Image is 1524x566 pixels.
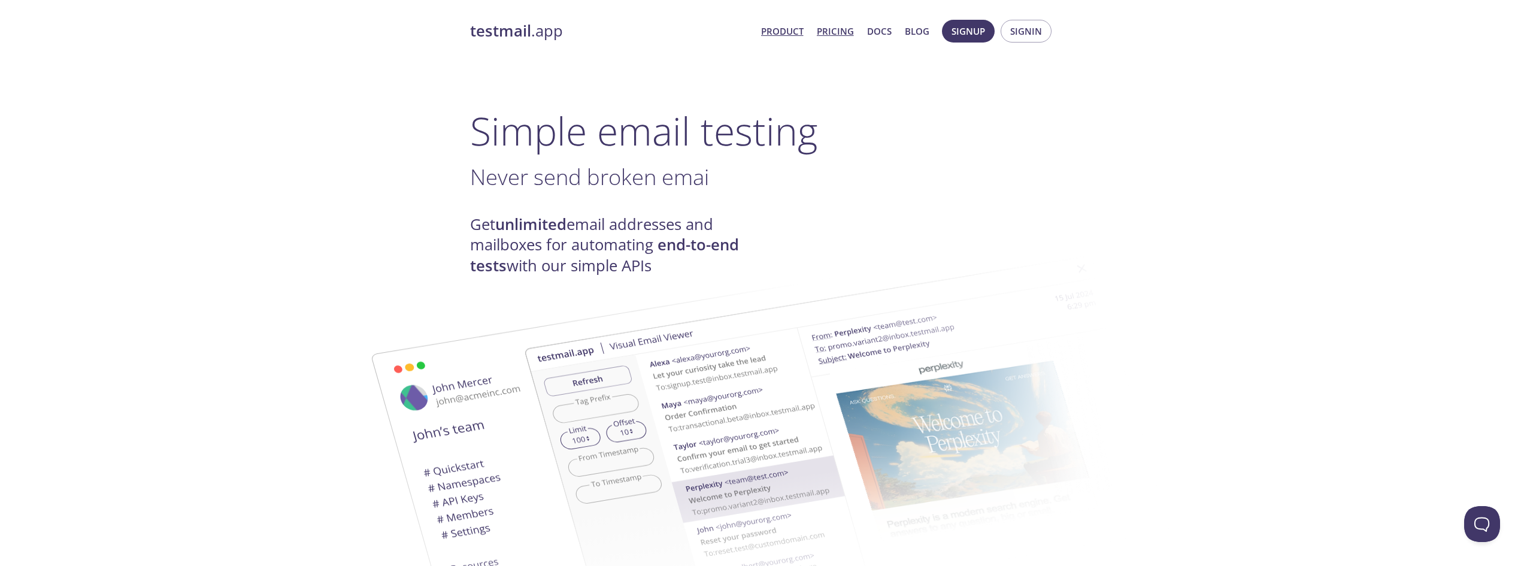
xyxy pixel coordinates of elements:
[495,214,566,235] strong: unlimited
[867,23,892,39] a: Docs
[761,23,804,39] a: Product
[817,23,854,39] a: Pricing
[470,108,1055,154] h1: Simple email testing
[1464,506,1500,542] iframe: Help Scout Beacon - Open
[905,23,929,39] a: Blog
[1001,20,1052,43] button: Signin
[470,234,739,276] strong: end-to-end tests
[952,23,985,39] span: Signup
[470,214,762,276] h4: Get email addresses and mailboxes for automating with our simple APIs
[470,162,709,192] span: Never send broken emai
[470,20,531,41] strong: testmail
[942,20,995,43] button: Signup
[470,21,752,41] a: testmail.app
[1010,23,1042,39] span: Signin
